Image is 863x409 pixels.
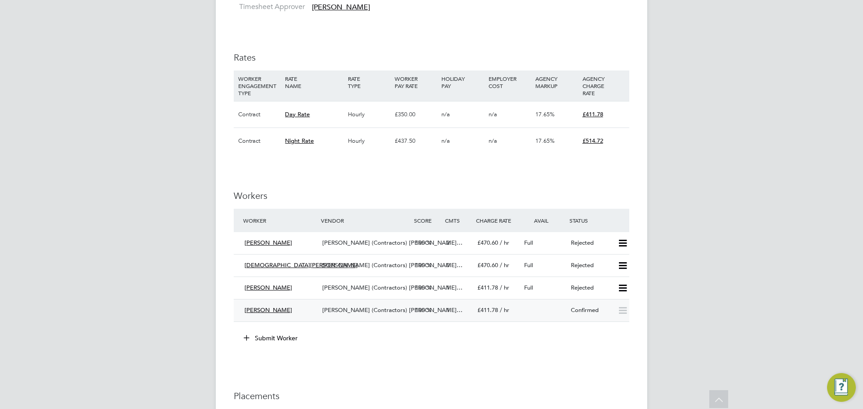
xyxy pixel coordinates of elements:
span: / hr [500,284,509,291]
span: 1 [446,284,449,291]
span: 100 [415,306,425,314]
div: Rejected [567,236,614,251]
span: 2 [446,239,449,246]
span: [PERSON_NAME] (Contractors) [PERSON_NAME]… [322,284,463,291]
span: [PERSON_NAME] [245,239,292,246]
span: n/a [441,137,450,145]
span: £411.78 [583,110,603,118]
div: WORKER ENGAGEMENT TYPE [236,70,283,101]
div: Cmts [443,212,474,229]
span: [PERSON_NAME] (Contractors) [PERSON_NAME]… [322,239,463,246]
h3: Placements [234,390,629,402]
div: Rejected [567,258,614,273]
div: WORKER PAY RATE [392,70,439,94]
span: [PERSON_NAME] (Contractors) [PERSON_NAME]… [322,306,463,314]
span: 17.65% [535,110,555,118]
div: Status [567,212,629,229]
span: [PERSON_NAME] (Contractors) [PERSON_NAME]… [322,261,463,269]
div: Confirmed [567,303,614,318]
span: Full [524,284,533,291]
span: / hr [500,261,509,269]
div: AGENCY MARKUP [533,70,580,94]
div: AGENCY CHARGE RATE [580,70,627,101]
span: 100 [415,284,425,291]
span: 1 [446,306,449,314]
span: £470.60 [477,261,498,269]
span: [PERSON_NAME] [245,306,292,314]
span: [DEMOGRAPHIC_DATA][PERSON_NAME] [245,261,358,269]
span: £411.78 [477,306,498,314]
div: Contract [236,128,283,154]
span: £514.72 [583,137,603,145]
span: [PERSON_NAME] [245,284,292,291]
button: Engage Resource Center [827,373,856,402]
h3: Rates [234,52,629,63]
span: 100 [415,261,425,269]
div: Hourly [346,128,392,154]
div: Rejected [567,281,614,295]
label: Timesheet Approver [234,2,305,12]
span: £411.78 [477,284,498,291]
span: / hr [500,306,509,314]
span: 0 [446,261,449,269]
div: Vendor [319,212,412,229]
span: n/a [489,137,497,145]
span: 17.65% [535,137,555,145]
span: Night Rate [285,137,314,145]
span: / hr [500,239,509,246]
div: HOLIDAY PAY [439,70,486,94]
span: 100 [415,239,425,246]
div: RATE NAME [283,70,345,94]
div: Score [412,212,443,229]
div: EMPLOYER COST [486,70,533,94]
div: Contract [236,101,283,128]
div: Worker [241,212,319,229]
span: [PERSON_NAME] [312,3,370,12]
div: £350.00 [392,101,439,128]
span: £470.60 [477,239,498,246]
div: Charge Rate [474,212,520,229]
button: Submit Worker [237,331,305,345]
span: Day Rate [285,110,310,118]
div: Avail [520,212,567,229]
h3: Workers [234,190,629,202]
span: Full [524,239,533,246]
span: n/a [441,110,450,118]
div: Hourly [346,101,392,128]
span: n/a [489,110,497,118]
span: Full [524,261,533,269]
div: £437.50 [392,128,439,154]
div: RATE TYPE [346,70,392,94]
